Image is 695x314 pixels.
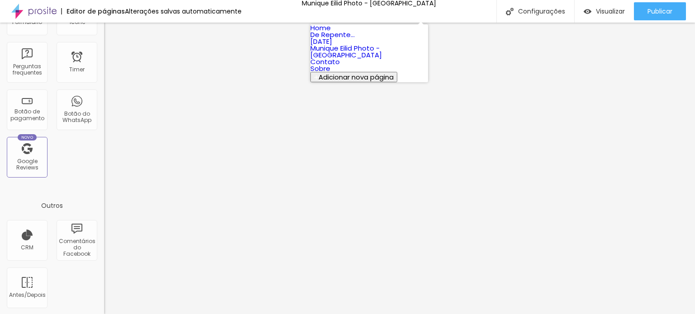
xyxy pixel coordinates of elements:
[9,63,45,76] div: Perguntas frequentes
[310,57,340,66] a: Contato
[9,292,45,298] div: Antes/Depois
[310,72,397,82] button: Adicionar nova página
[575,2,634,20] button: Visualizar
[634,2,686,20] button: Publicar
[69,19,85,25] div: Ícone
[21,244,33,251] div: CRM
[310,43,382,60] a: Munique Eilid Photo - [GEOGRAPHIC_DATA]
[596,8,625,15] span: Visualizar
[584,8,591,15] img: view-1.svg
[9,158,45,171] div: Google Reviews
[310,64,330,73] a: Sobre
[319,72,394,82] span: Adicionar nova página
[310,23,331,33] a: Home
[506,8,514,15] img: Icone
[647,8,672,15] span: Publicar
[59,111,95,124] div: Botão do WhatsApp
[69,66,85,73] div: Timer
[310,37,332,46] a: [DATE]
[104,23,695,314] iframe: Editor
[125,8,242,14] div: Alterações salvas automaticamente
[310,30,355,39] a: De Repente...
[18,134,37,141] div: Novo
[61,8,125,14] div: Editor de páginas
[12,19,42,25] div: Formulário
[9,108,45,122] div: Botão de pagamento
[59,238,95,258] div: Comentários do Facebook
